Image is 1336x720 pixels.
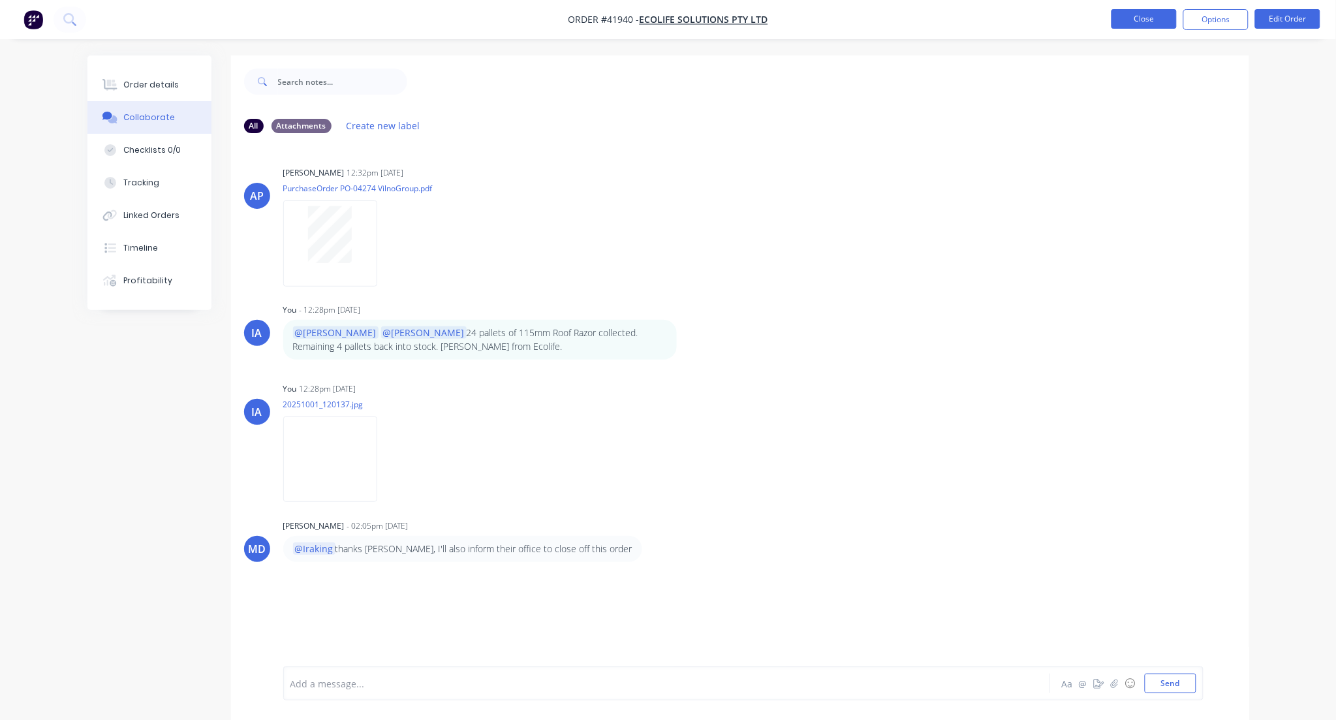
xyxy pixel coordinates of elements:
[1060,676,1076,691] button: Aa
[300,304,361,316] div: - 12:28pm [DATE]
[123,275,172,287] div: Profitability
[1145,674,1196,693] button: Send
[252,325,262,341] div: IA
[87,69,211,101] button: Order details
[293,326,379,339] span: @[PERSON_NAME]
[23,10,43,29] img: Factory
[640,14,768,26] a: Ecolife Solutions Pty Ltd
[1076,676,1091,691] button: @
[87,166,211,199] button: Tracking
[250,188,264,204] div: AP
[283,167,345,179] div: [PERSON_NAME]
[283,304,297,316] div: You
[293,542,335,555] span: @Iraking
[87,232,211,264] button: Timeline
[87,199,211,232] button: Linked Orders
[300,383,356,395] div: 12:28pm [DATE]
[283,399,390,410] p: 20251001_120137.jpg
[347,520,409,532] div: - 02:05pm [DATE]
[248,541,266,557] div: MD
[87,134,211,166] button: Checklists 0/0
[381,326,467,339] span: @[PERSON_NAME]
[1183,9,1249,30] button: Options
[278,69,407,95] input: Search notes...
[283,183,433,194] p: PurchaseOrder PO-04274 VilnoGroup.pdf
[87,264,211,297] button: Profitability
[339,117,427,134] button: Create new label
[244,119,264,133] div: All
[283,383,297,395] div: You
[123,112,175,123] div: Collaborate
[1123,676,1138,691] button: ☺
[347,167,404,179] div: 12:32pm [DATE]
[1111,9,1177,29] button: Close
[293,326,667,353] p: 24 pallets of 115mm Roof Razor collected. Remaining 4 pallets back into stock. [PERSON_NAME] from...
[123,79,179,91] div: Order details
[1255,9,1320,29] button: Edit Order
[252,404,262,420] div: IA
[123,144,181,156] div: Checklists 0/0
[87,101,211,134] button: Collaborate
[123,242,158,254] div: Timeline
[123,210,179,221] div: Linked Orders
[568,14,640,26] span: Order #41940 -
[293,542,632,556] p: thanks [PERSON_NAME], I'll also inform their office to close off this order
[272,119,332,133] div: Attachments
[283,520,345,532] div: [PERSON_NAME]
[123,177,159,189] div: Tracking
